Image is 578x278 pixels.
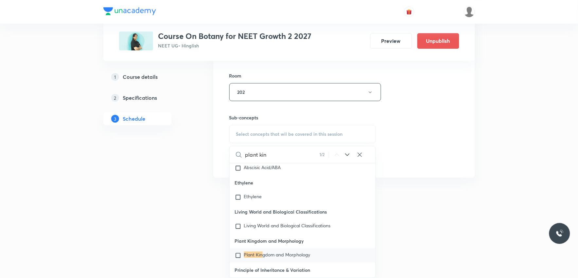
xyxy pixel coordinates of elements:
button: Unpublish [417,33,459,49]
p: Living World and Biological Classifications [230,204,376,219]
p: 1 [111,73,119,81]
h5: Course details [123,73,158,81]
button: Preview [370,33,412,49]
mark: Plant Kin [244,252,263,258]
p: Principle of Inheritance & Variation [230,263,376,277]
span: Select concepts that wil be covered in this session [236,131,343,137]
span: Ethylene [244,193,262,200]
p: Ethylene [230,175,376,190]
img: ttu [556,230,564,237]
h6: Sub-concepts [229,114,376,121]
span: gdom and Morphology [263,252,310,258]
h6: Room [229,72,242,79]
a: Company Logo [103,7,156,17]
a: 1Course details [103,70,192,83]
img: avatar [406,9,412,15]
div: 1 / 2 [320,151,329,158]
h3: Course On Botany for NEET Growth 2 2027 [158,31,312,41]
p: 3 [111,115,119,123]
p: 2 [111,94,119,102]
img: Arvind Bhargav [464,6,475,17]
h5: Specifications [123,94,157,102]
button: 202 [229,83,381,101]
span: Abscisic Acid/ABA [244,164,281,170]
p: NEET UG • Hinglish [158,42,312,49]
button: avatar [404,7,414,17]
p: Plant Kingdom and Morphology [230,234,376,248]
img: BAE825AE-AF51-4204-94F9-443B4D0CBD0E_plus.png [119,31,153,50]
span: Living World and Biological Classifications [244,222,331,229]
img: Company Logo [103,7,156,15]
a: 2Specifications [103,91,192,104]
h5: Schedule [123,115,146,123]
input: Search sub-concepts [245,146,320,163]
